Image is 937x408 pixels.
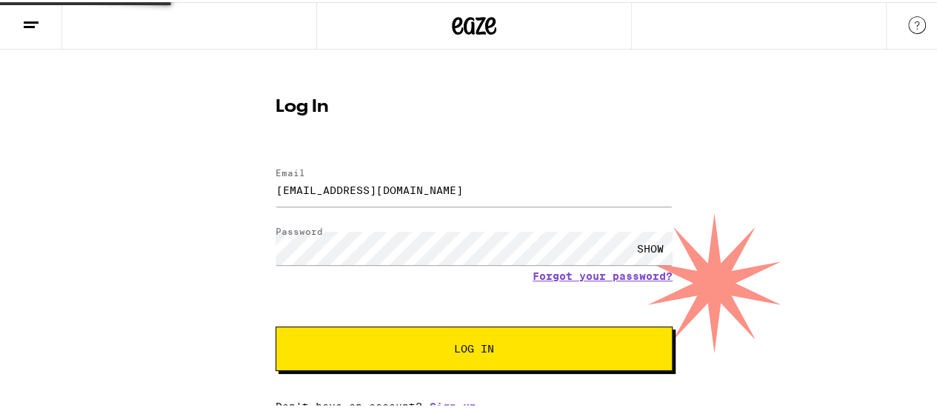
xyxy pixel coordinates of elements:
[276,171,673,204] input: Email
[276,166,305,175] label: Email
[9,10,107,22] span: Hi. Need any help?
[276,324,673,369] button: Log In
[454,341,494,352] span: Log In
[628,230,673,263] div: SHOW
[533,268,673,280] a: Forgot your password?
[276,224,323,234] label: Password
[276,96,673,114] h1: Log In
